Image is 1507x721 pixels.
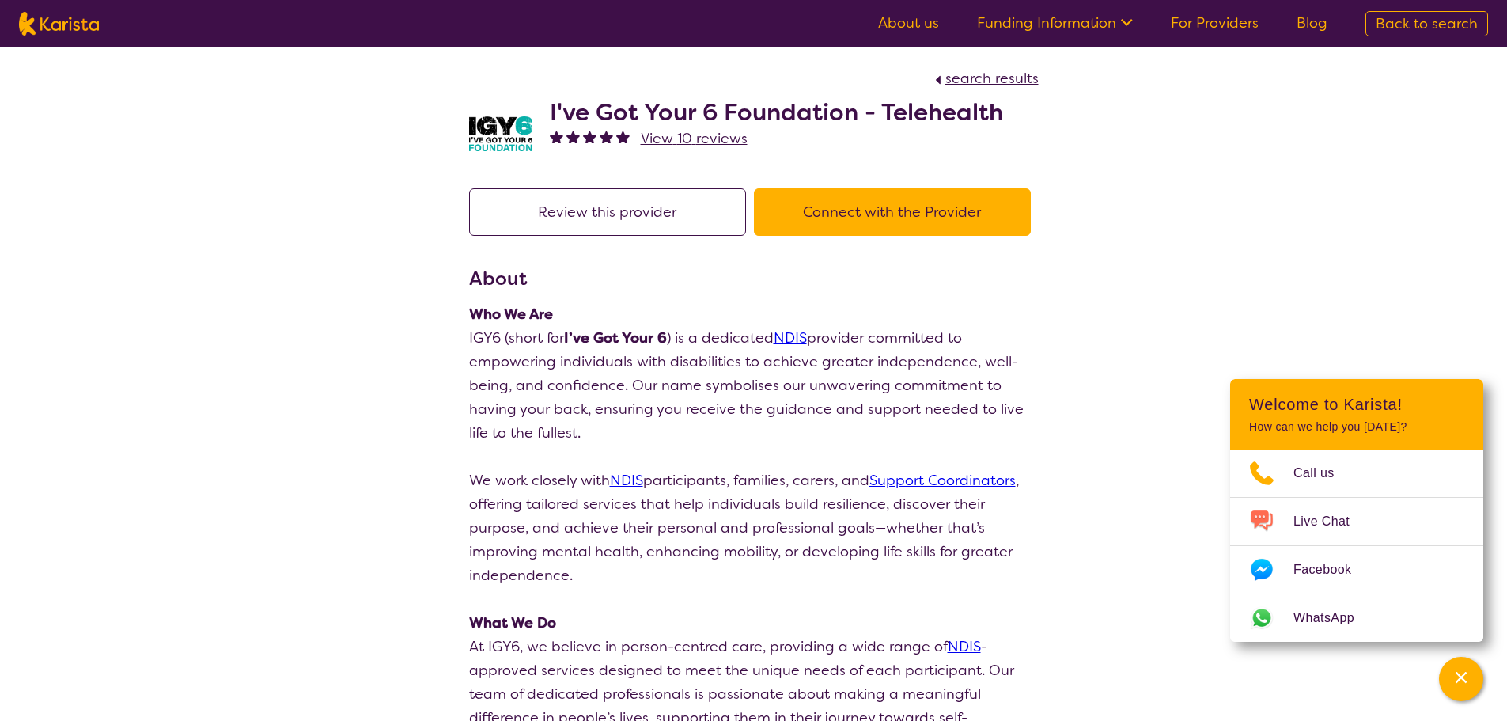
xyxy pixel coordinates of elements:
[469,264,1039,293] h3: About
[641,129,748,148] span: View 10 reviews
[469,116,532,151] img: aw0qclyvxjfem2oefjis.jpg
[754,203,1039,222] a: Connect with the Provider
[1293,510,1369,533] span: Live Chat
[1249,395,1464,414] h2: Welcome to Karista!
[1293,606,1373,630] span: WhatsApp
[1376,14,1478,33] span: Back to search
[19,12,99,36] img: Karista logo
[878,13,939,32] a: About us
[1293,558,1370,582] span: Facebook
[550,98,1003,127] h2: I've Got Your 6 Foundation - Telehealth
[945,69,1039,88] span: search results
[583,130,596,143] img: fullstar
[469,203,754,222] a: Review this provider
[931,69,1039,88] a: search results
[469,188,746,236] button: Review this provider
[1230,450,1483,642] ul: Choose channel
[566,130,580,143] img: fullstar
[1365,11,1488,36] a: Back to search
[1297,13,1327,32] a: Blog
[1293,461,1354,485] span: Call us
[869,471,1016,490] a: Support Coordinators
[754,188,1031,236] button: Connect with the Provider
[564,328,667,347] strong: I’ve Got Your 6
[469,326,1039,445] p: IGY6 (short for ) is a dedicated provider committed to empowering individuals with disabilities t...
[948,637,981,656] a: NDIS
[469,305,553,324] strong: Who We Are
[600,130,613,143] img: fullstar
[1439,657,1483,701] button: Channel Menu
[550,130,563,143] img: fullstar
[977,13,1133,32] a: Funding Information
[774,328,807,347] a: NDIS
[641,127,748,150] a: View 10 reviews
[610,471,643,490] a: NDIS
[1249,420,1464,434] p: How can we help you [DATE]?
[469,469,1039,587] p: We work closely with participants, families, carers, and , offering tailored services that help i...
[469,613,556,632] strong: What We Do
[1171,13,1259,32] a: For Providers
[1230,594,1483,642] a: Web link opens in a new tab.
[616,130,630,143] img: fullstar
[1230,379,1483,642] div: Channel Menu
